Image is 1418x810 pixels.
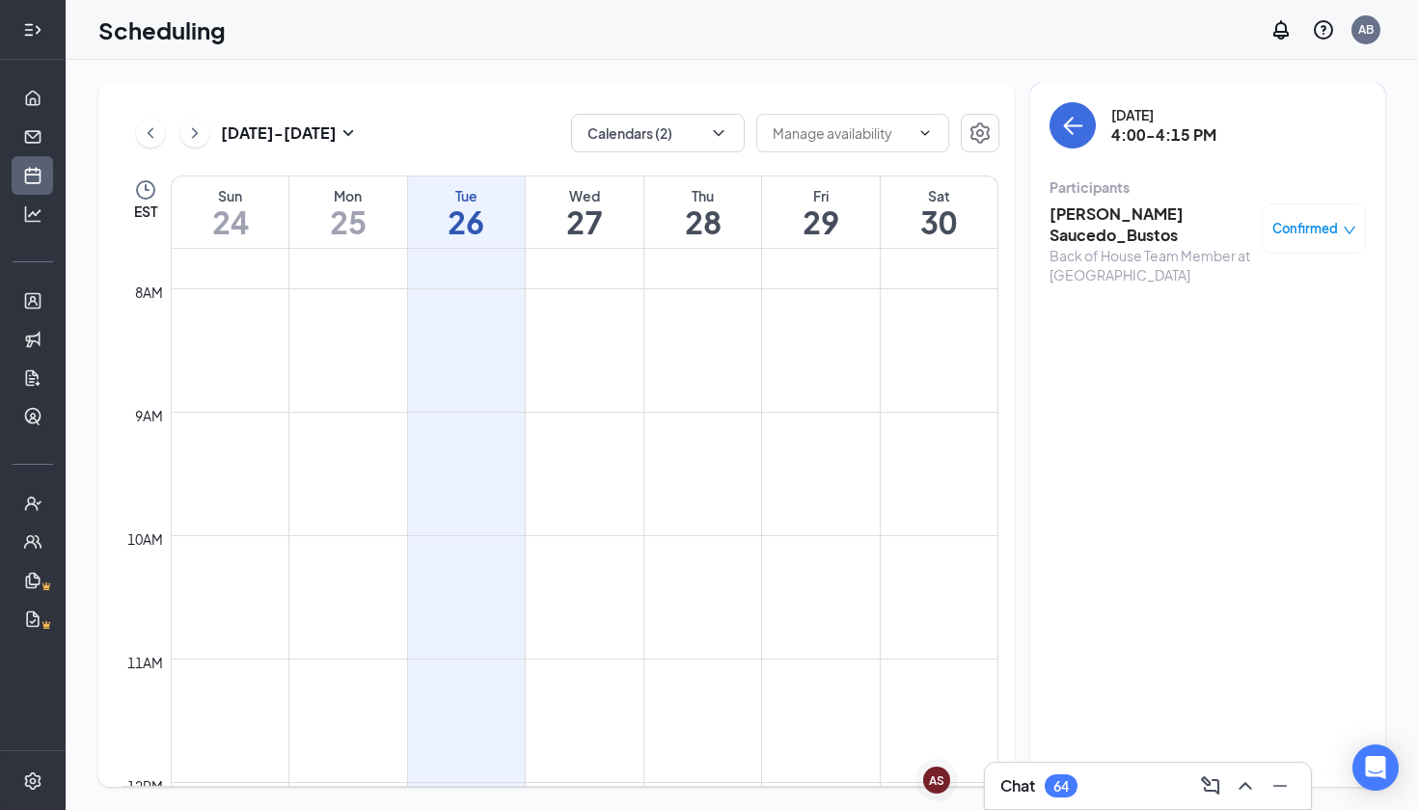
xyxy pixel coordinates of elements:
[289,205,407,238] h1: 25
[337,121,360,145] svg: SmallChevronDown
[1050,177,1366,197] div: Participants
[1111,124,1216,146] h3: 4:00-4:15 PM
[23,771,42,791] svg: Settings
[773,122,910,144] input: Manage availability
[289,186,407,205] div: Mon
[644,205,762,238] h1: 28
[172,176,288,248] a: August 24, 2025
[526,205,643,238] h1: 27
[526,186,643,205] div: Wed
[1234,774,1257,797] svg: ChevronUp
[1050,102,1096,148] button: back-button
[1111,105,1216,124] div: [DATE]
[408,186,526,205] div: Tue
[1269,18,1293,41] svg: Notifications
[917,125,933,141] svg: ChevronDown
[123,775,167,796] div: 12pm
[571,114,745,152] button: Calendars (2)ChevronDown
[1230,770,1261,801] button: ChevronUp
[709,123,728,143] svg: ChevronDown
[23,494,42,513] svg: UserCheck
[1352,744,1399,791] div: Open Intercom Messenger
[131,282,167,303] div: 8am
[644,186,762,205] div: Thu
[1050,246,1252,284] div: Back of House Team Member at [GEOGRAPHIC_DATA]
[221,122,337,144] h3: [DATE] - [DATE]
[1343,224,1356,237] span: down
[1268,774,1292,797] svg: Minimize
[408,205,526,238] h1: 26
[968,121,992,145] svg: Settings
[644,176,762,248] a: August 28, 2025
[134,202,157,221] span: EST
[762,186,880,205] div: Fri
[1000,775,1035,796] h3: Chat
[1265,770,1295,801] button: Minimize
[1053,778,1069,795] div: 64
[929,772,944,789] div: AS
[23,204,42,224] svg: Analysis
[1061,114,1084,137] svg: ArrowLeft
[23,20,42,40] svg: Expand
[881,186,997,205] div: Sat
[762,176,880,248] a: August 29, 2025
[185,121,205,145] svg: ChevronRight
[762,205,880,238] h1: 29
[123,528,167,550] div: 10am
[1312,18,1335,41] svg: QuestionInfo
[1358,21,1374,38] div: AB
[98,13,226,46] h1: Scheduling
[289,176,407,248] a: August 25, 2025
[172,205,288,238] h1: 24
[526,176,643,248] a: August 27, 2025
[141,121,160,145] svg: ChevronLeft
[1195,770,1226,801] button: ComposeMessage
[961,114,999,152] button: Settings
[134,178,157,202] svg: Clock
[1199,774,1222,797] svg: ComposeMessage
[123,652,167,673] div: 11am
[136,119,165,148] button: ChevronLeft
[408,176,526,248] a: August 26, 2025
[180,119,209,148] button: ChevronRight
[1272,219,1338,238] span: Confirmed
[172,186,288,205] div: Sun
[1050,203,1252,246] h3: [PERSON_NAME] Saucedo_Bustos
[881,205,997,238] h1: 30
[881,176,997,248] a: August 30, 2025
[131,405,167,426] div: 9am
